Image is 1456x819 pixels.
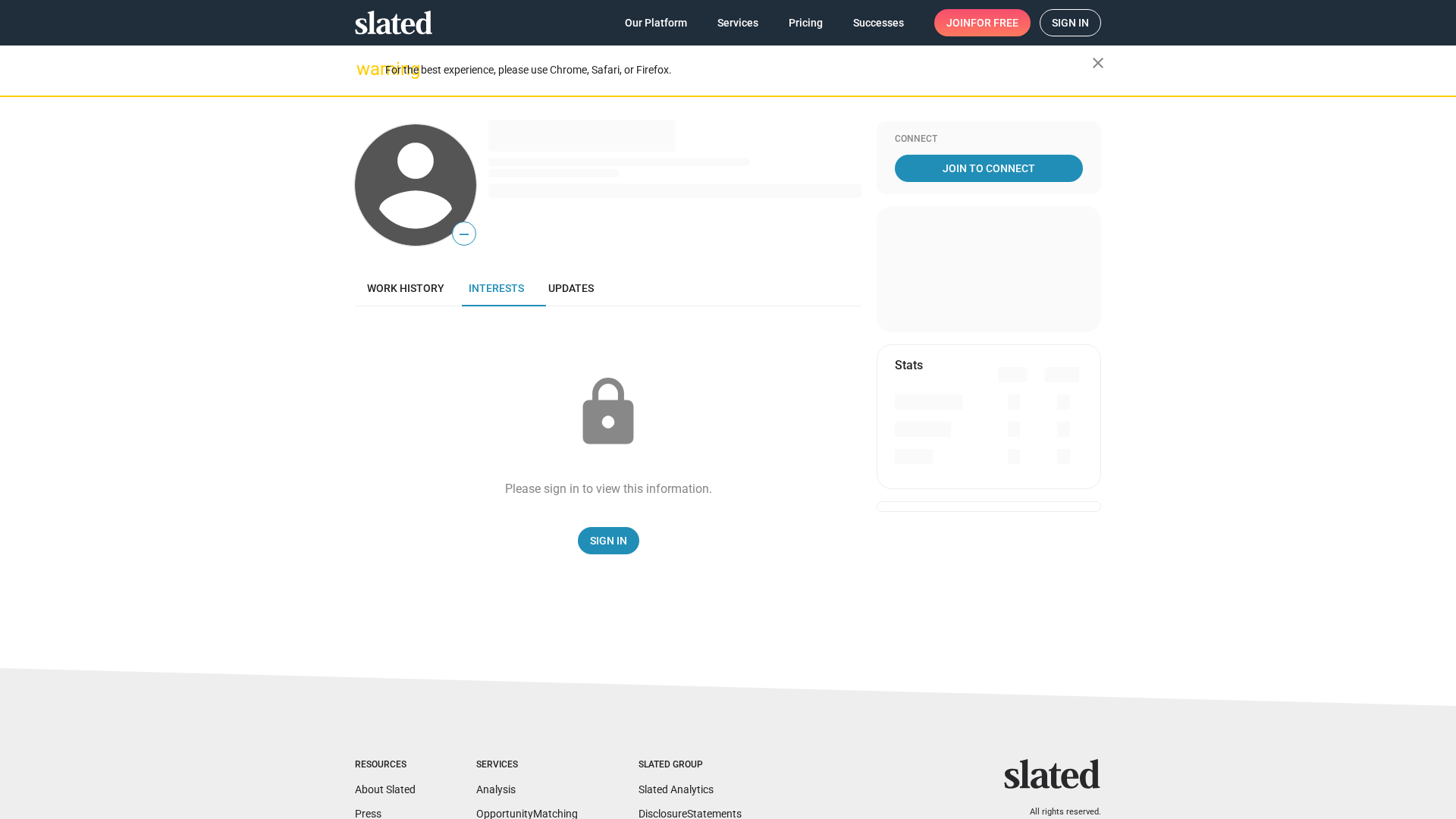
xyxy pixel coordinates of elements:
[639,759,742,771] div: Slated Group
[367,282,444,294] span: Work history
[355,783,416,795] a: About Slated
[625,9,687,36] span: Our Platform
[453,224,475,244] span: —
[385,60,1092,80] div: For the best experience, please use Chrome, Safari, or Firefox.
[895,133,1083,146] div: Connect
[536,270,606,306] a: Updates
[590,527,627,554] span: Sign In
[934,9,1031,36] a: Joinfor free
[853,9,904,36] span: Successes
[355,270,457,306] a: Work history
[1052,10,1089,36] span: Sign in
[505,481,712,497] div: Please sign in to view this information.
[895,357,923,373] mat-card-title: Stats
[570,375,646,450] mat-icon: lock
[1040,9,1101,36] a: Sign in
[476,783,516,795] a: Analysis
[548,282,594,294] span: Updates
[639,783,714,795] a: Slated Analytics
[898,155,1080,182] span: Join To Connect
[777,9,835,36] a: Pricing
[457,270,536,306] a: Interests
[578,527,639,554] a: Sign In
[895,155,1083,182] a: Join To Connect
[469,282,524,294] span: Interests
[946,9,1018,36] span: Join
[717,9,758,36] span: Services
[971,9,1018,36] span: for free
[355,759,416,771] div: Resources
[705,9,770,36] a: Services
[613,9,699,36] a: Our Platform
[841,9,916,36] a: Successes
[356,60,375,78] mat-icon: warning
[1089,54,1107,72] mat-icon: close
[476,759,578,771] div: Services
[789,9,823,36] span: Pricing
